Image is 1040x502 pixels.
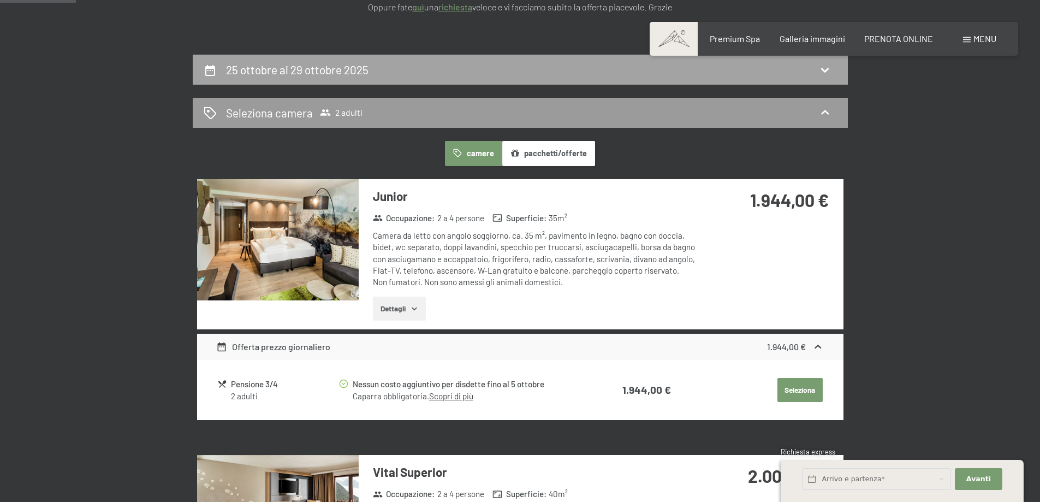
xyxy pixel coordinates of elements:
[437,488,484,500] span: 2 a 4 persone
[412,2,424,12] a: quì
[780,33,845,44] a: Galleria immagini
[549,212,567,224] span: 35 m²
[373,297,426,321] button: Dettagli
[710,33,760,44] a: Premium Spa
[353,391,580,402] div: Caparra obbligatoria.
[373,464,698,481] h3: Vital Superior
[781,447,835,456] span: Richiesta express
[622,383,671,396] strong: 1.944,00 €
[777,378,823,402] button: Seleziona
[373,188,698,205] h3: Junior
[437,212,484,224] span: 2 a 4 persone
[231,391,337,402] div: 2 adulti
[216,340,330,353] div: Offerta prezzo giornaliero
[492,488,546,500] strong: Superficie :
[750,190,829,210] strong: 1.944,00 €
[955,468,1002,491] button: Avanti
[373,230,698,288] div: Camera da letto con angolo soggiorno, ca. 35 m², pavimento in legno, bagno con doccia, bidet, wc ...
[231,378,337,391] div: Pensione 3/4
[438,2,472,12] a: richiesta
[373,488,435,500] strong: Occupazione :
[966,474,991,484] span: Avanti
[864,33,933,44] a: PRENOTA ONLINE
[502,141,595,166] button: pacchetti/offerte
[226,63,369,76] h2: 25 ottobre al 29 ottobre 2025
[197,179,359,300] img: mss_renderimg.php
[197,334,843,360] div: Offerta prezzo giornaliero1.944,00 €
[767,341,806,352] strong: 1.944,00 €
[445,141,502,166] button: camere
[373,212,435,224] strong: Occupazione :
[549,488,568,500] span: 40 m²
[973,33,996,44] span: Menu
[353,378,580,391] div: Nessun costo aggiuntivo per disdette fino al 5 ottobre
[429,391,473,401] a: Scopri di più
[748,465,829,486] strong: 2.008,00 €
[492,212,546,224] strong: Superficie :
[226,105,313,121] h2: Seleziona camera
[320,107,362,118] span: 2 adulti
